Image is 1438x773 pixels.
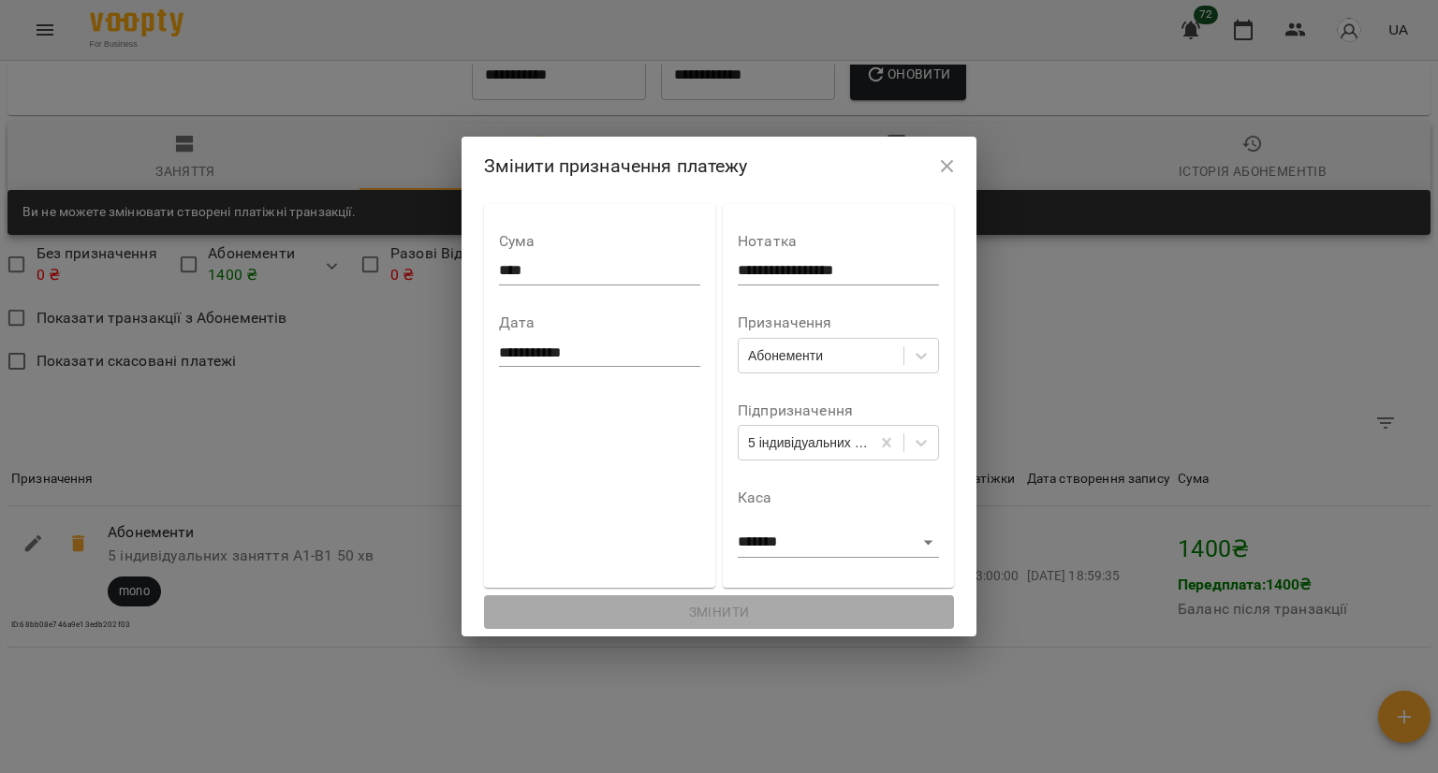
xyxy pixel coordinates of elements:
label: Каса [738,490,939,505]
label: Призначення [738,315,939,330]
label: Підпризначення [738,403,939,418]
label: Дата [499,315,700,330]
h2: Змінити призначення платежу [484,152,955,181]
div: 5 індивідуальних заняття А1-В1 50 хв [748,433,872,452]
div: Абонементи [748,346,823,365]
label: Нотатка [738,234,939,249]
label: Сума [499,234,700,249]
